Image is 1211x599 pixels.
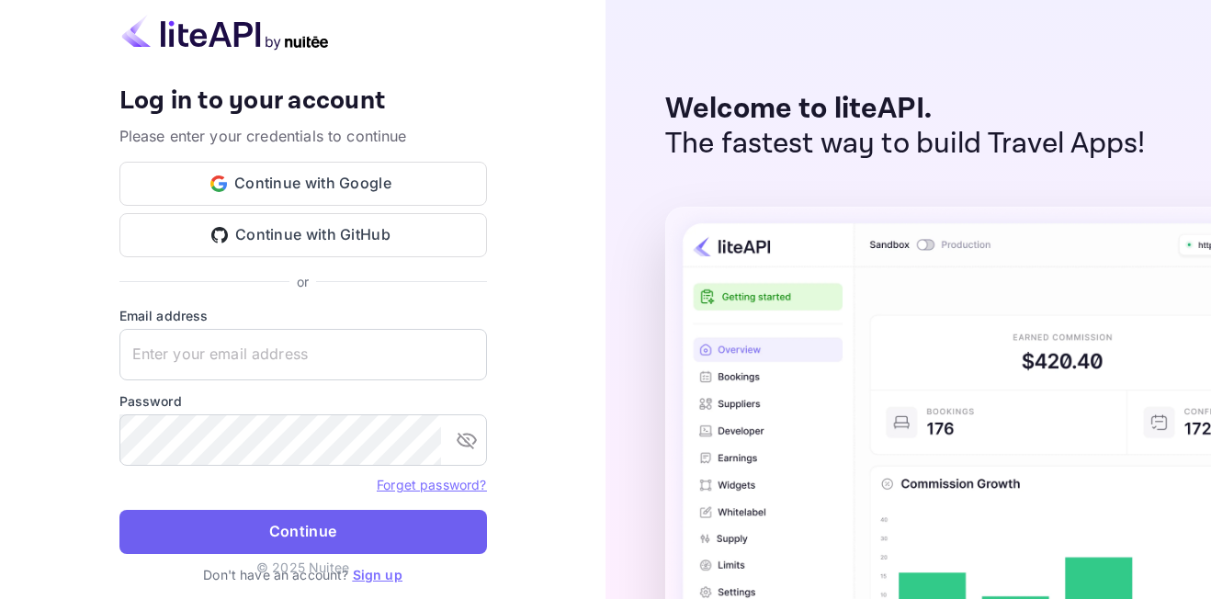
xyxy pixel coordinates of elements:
[448,422,485,458] button: toggle password visibility
[353,567,402,582] a: Sign up
[297,272,309,291] p: or
[377,477,486,492] a: Forget password?
[256,558,349,577] p: © 2025 Nuitee
[119,162,487,206] button: Continue with Google
[377,475,486,493] a: Forget password?
[119,125,487,147] p: Please enter your credentials to continue
[119,15,331,51] img: liteapi
[119,306,487,325] label: Email address
[665,92,1146,127] p: Welcome to liteAPI.
[119,565,487,584] p: Don't have an account?
[119,391,487,411] label: Password
[119,329,487,380] input: Enter your email address
[665,127,1146,162] p: The fastest way to build Travel Apps!
[119,85,487,118] h4: Log in to your account
[119,510,487,554] button: Continue
[119,213,487,257] button: Continue with GitHub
